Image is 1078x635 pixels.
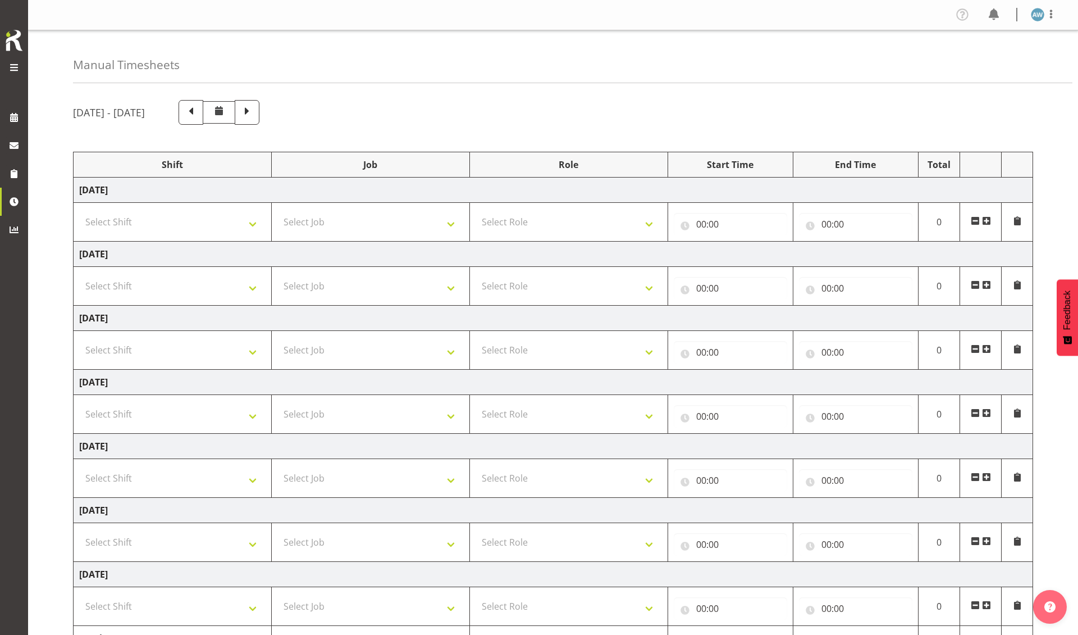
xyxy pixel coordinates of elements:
input: Click to select... [674,469,787,492]
input: Click to select... [799,597,912,620]
input: Click to select... [674,597,787,620]
div: Shift [79,158,266,171]
input: Click to select... [674,213,787,235]
td: [DATE] [74,306,1033,331]
h5: [DATE] - [DATE] [73,106,145,119]
td: [DATE] [74,370,1033,395]
div: Job [277,158,464,171]
img: help-xxl-2.png [1044,601,1056,613]
td: 0 [918,267,960,306]
h4: Manual Timesheets [73,58,180,71]
td: 0 [918,203,960,242]
input: Click to select... [674,341,787,364]
div: Total [924,158,954,171]
input: Click to select... [799,533,912,556]
div: End Time [799,158,912,171]
input: Click to select... [799,405,912,428]
img: Rosterit icon logo [3,28,25,53]
td: 0 [918,459,960,498]
div: Start Time [674,158,787,171]
td: 0 [918,331,960,370]
td: [DATE] [74,562,1033,587]
td: [DATE] [74,242,1033,267]
td: [DATE] [74,434,1033,459]
td: 0 [918,523,960,562]
input: Click to select... [674,405,787,428]
td: 0 [918,395,960,434]
input: Click to select... [674,533,787,556]
td: [DATE] [74,178,1033,203]
span: Feedback [1062,291,1072,330]
div: Role [476,158,662,171]
input: Click to select... [799,213,912,235]
input: Click to select... [799,341,912,364]
input: Click to select... [799,469,912,492]
input: Click to select... [799,277,912,300]
img: angela-ward1839.jpg [1031,8,1044,21]
button: Feedback - Show survey [1057,279,1078,356]
td: [DATE] [74,498,1033,523]
td: 0 [918,587,960,626]
input: Click to select... [674,277,787,300]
